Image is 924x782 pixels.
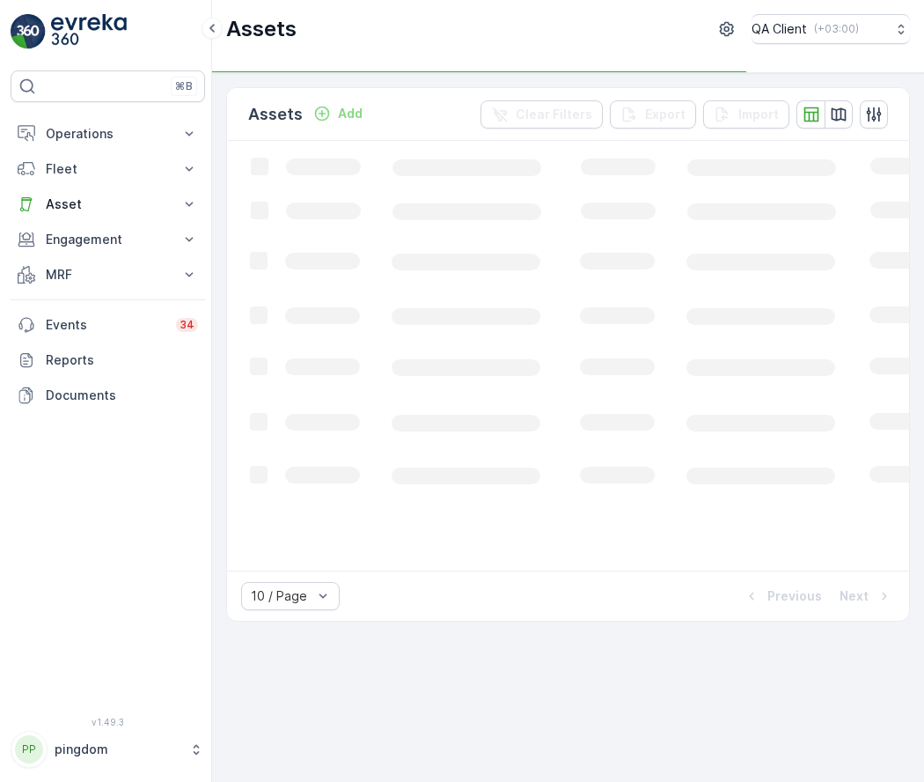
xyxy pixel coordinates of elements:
button: Next [838,586,895,607]
div: PP [15,735,43,764]
button: Asset [11,187,205,222]
p: MRF [46,266,170,284]
img: logo [11,14,46,49]
button: MRF [11,257,205,292]
p: Add [338,105,363,122]
p: Asset [46,195,170,213]
button: Clear Filters [480,100,603,129]
p: Documents [46,387,198,404]
a: Events34 [11,307,205,343]
button: Import [703,100,789,129]
p: ( +03:00 ) [814,22,859,36]
img: logo_light-DOdMpM7g.png [51,14,127,49]
p: ⌘B [175,79,193,93]
p: Fleet [46,160,170,178]
p: Export [645,106,686,123]
p: Assets [248,102,303,127]
p: pingdom [55,741,180,758]
button: Operations [11,116,205,151]
p: Next [840,587,869,605]
button: Previous [741,586,824,607]
p: Previous [767,587,822,605]
button: PPpingdom [11,731,205,768]
button: Engagement [11,222,205,257]
p: Clear Filters [516,106,592,123]
p: 34 [180,318,194,332]
button: Fleet [11,151,205,187]
p: QA Client [752,20,807,38]
p: Operations [46,125,170,143]
a: Documents [11,378,205,413]
p: Reports [46,351,198,369]
p: Import [738,106,779,123]
p: Engagement [46,231,170,248]
button: Add [306,103,370,124]
p: Assets [226,15,297,43]
a: Reports [11,343,205,378]
p: Events [46,316,165,334]
button: QA Client(+03:00) [752,14,910,44]
span: v 1.49.3 [11,717,205,727]
button: Export [610,100,696,129]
